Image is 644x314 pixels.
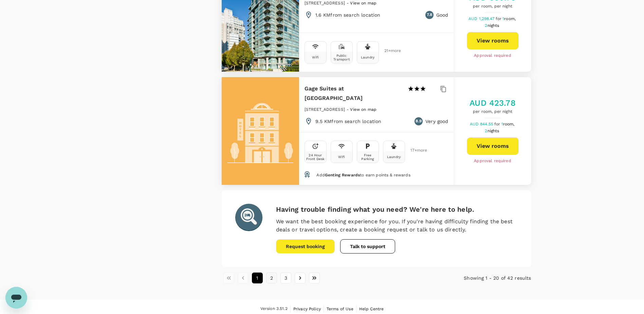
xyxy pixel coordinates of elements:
[5,287,27,309] iframe: Button to launch messaging window
[280,273,291,283] button: Go to page 3
[425,118,448,125] p: Very good
[427,12,432,18] span: 7.8
[316,173,410,177] span: Add to earn points & rewards
[470,108,516,115] span: per room, per night
[502,16,517,21] span: 1
[327,307,353,311] span: Terms of Use
[485,128,500,133] span: 2
[410,148,421,153] span: 17 + more
[305,84,402,103] h6: Gage Suites at [GEOGRAPHIC_DATA]
[266,273,277,283] button: Go to page 2
[305,1,345,5] span: [STREET_ADDRESS]
[487,128,499,133] span: nights
[350,107,376,112] span: View on map
[325,173,360,177] span: Genting Rewards
[312,55,319,59] div: Wifi
[359,307,384,311] span: Help Centre
[338,155,345,159] div: Wifi
[306,153,325,161] div: 24 Hour Front Desk
[474,158,511,164] span: Approval required
[494,122,501,126] span: for
[503,122,515,126] span: room,
[260,306,288,312] span: Version 3.51.2
[504,16,516,21] span: room,
[416,118,421,125] span: 8.9
[305,107,345,112] span: [STREET_ADDRESS]
[276,204,518,215] h6: Having trouble finding what you need? We're here to help.
[315,118,382,125] p: 9.5 KM from search location
[293,305,321,313] a: Privacy Policy
[467,137,519,155] button: View rooms
[501,122,516,126] span: 1
[347,107,350,112] span: -
[436,12,448,18] p: Good
[387,155,401,159] div: Laundry
[315,12,381,18] p: 1.6 KM from search location
[468,16,496,21] span: AUD 1,298.47
[350,106,376,112] a: View on map
[276,217,518,234] p: We want the best booking experience for you. If you're having difficulty finding the best deals o...
[347,1,350,5] span: -
[474,52,511,59] span: Approval required
[309,273,320,283] button: Go to last page
[485,23,500,28] span: 2
[276,239,335,254] button: Request booking
[340,239,395,254] button: Talk to support
[470,98,516,108] h5: AUD 423.78
[361,55,374,59] div: Laundry
[359,305,384,313] a: Help Centre
[470,122,495,126] span: AUD 844.55
[295,273,306,283] button: Go to next page
[332,54,351,61] div: Public Transport
[470,3,516,10] span: per room, per night
[293,307,321,311] span: Privacy Policy
[327,305,353,313] a: Terms of Use
[350,1,376,5] span: View on map
[358,153,377,161] div: Free Parking
[384,49,394,53] span: 21 + more
[496,16,502,21] span: for
[222,273,428,283] nav: pagination navigation
[428,275,531,281] p: Showing 1 - 20 of 42 results
[252,273,263,283] button: page 1
[487,23,499,28] span: nights
[467,32,519,50] button: View rooms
